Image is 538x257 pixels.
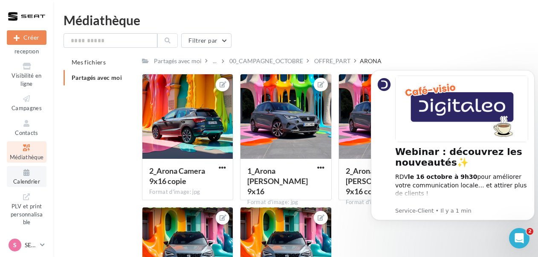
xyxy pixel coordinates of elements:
[211,55,218,67] div: ...
[346,166,406,196] span: 2_Arona Loyer 9x16 copie
[360,57,382,65] div: ARONA
[7,141,46,162] a: Médiathèque
[7,237,46,253] a: S SEAT
[346,199,422,206] div: Format d'image: jpg
[247,166,308,196] span: 1_Arona Loyer 9x16
[149,166,205,186] span: 2_Arona Camera 9x16 copie
[7,60,46,89] a: Visibilité en ligne
[13,178,40,185] span: Calendrier
[7,92,46,113] a: Campagnes
[12,105,42,111] span: Campagnes
[10,154,44,161] span: Médiathèque
[7,166,46,187] a: Calendrier
[247,199,324,206] div: Format d'image: jpg
[509,228,529,248] iframe: Intercom live chat
[11,201,43,225] span: PLV et print personnalisable
[7,117,46,138] a: Contacts
[526,228,533,235] span: 2
[72,74,122,81] span: Partagés avec moi
[181,33,231,48] button: Filtrer par
[12,72,41,87] span: Visibilité en ligne
[229,57,303,65] div: 00_CAMPAGNE_OCTOBRE
[7,30,46,45] button: Créer
[25,241,37,249] p: SEAT
[7,190,46,228] a: PLV et print personnalisable
[64,14,528,26] div: Médiathèque
[7,30,46,45] div: Nouvelle campagne
[15,129,38,136] span: Contacts
[149,188,226,196] div: Format d'image: jpg
[13,241,17,249] span: S
[314,57,350,65] div: OFFRE_PART
[72,58,106,66] span: Mes fichiers
[154,57,202,65] div: Partagés avec moi
[367,59,538,253] iframe: Intercom notifications message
